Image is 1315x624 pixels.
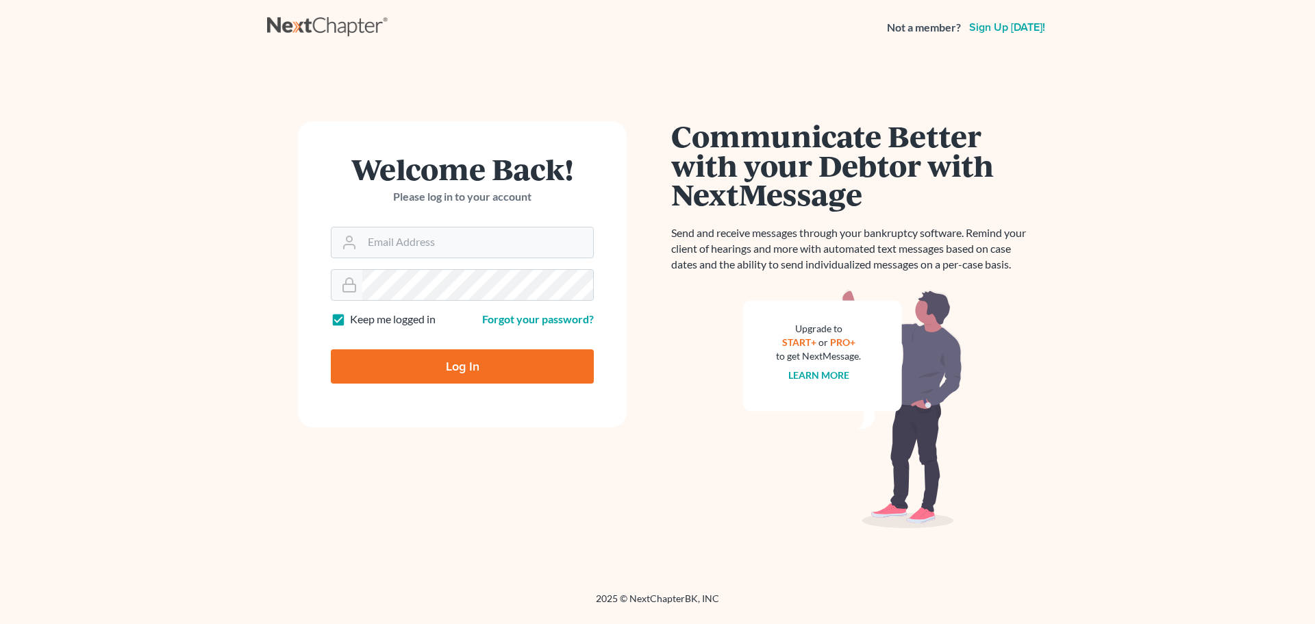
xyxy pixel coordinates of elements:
[671,121,1034,209] h1: Communicate Better with your Debtor with NextMessage
[830,336,855,348] a: PRO+
[350,312,436,327] label: Keep me logged in
[362,227,593,258] input: Email Address
[782,336,816,348] a: START+
[482,312,594,325] a: Forgot your password?
[966,22,1048,33] a: Sign up [DATE]!
[743,289,962,529] img: nextmessage_bg-59042aed3d76b12b5cd301f8e5b87938c9018125f34e5fa2b7a6b67550977c72.svg
[818,336,828,348] span: or
[776,349,861,363] div: to get NextMessage.
[331,349,594,384] input: Log In
[788,369,849,381] a: Learn more
[267,592,1048,616] div: 2025 © NextChapterBK, INC
[887,20,961,36] strong: Not a member?
[671,225,1034,273] p: Send and receive messages through your bankruptcy software. Remind your client of hearings and mo...
[331,154,594,184] h1: Welcome Back!
[331,189,594,205] p: Please log in to your account
[776,322,861,336] div: Upgrade to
